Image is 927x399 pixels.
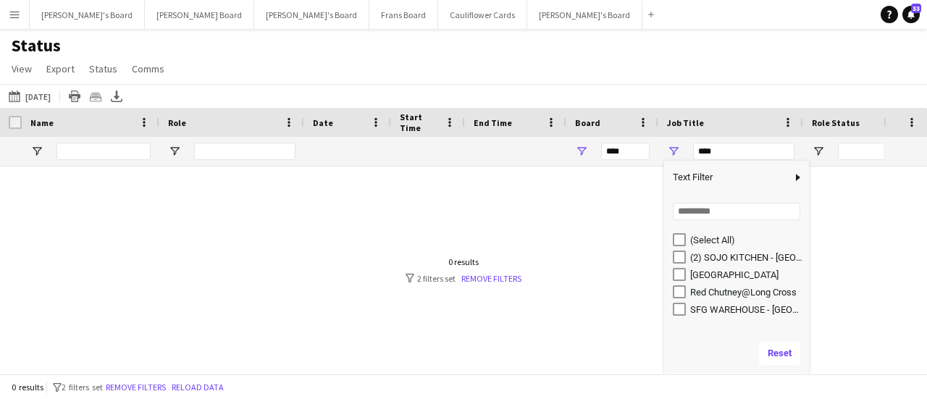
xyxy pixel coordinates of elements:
span: Export [46,62,75,75]
button: [PERSON_NAME]'s Board [30,1,145,29]
a: 33 [902,6,920,23]
span: 33 [911,4,921,13]
span: Date [313,117,333,128]
button: Reset [759,342,800,365]
button: Reload data [169,379,227,395]
a: Export [41,59,80,78]
span: Status [89,62,117,75]
div: 0 results [406,256,521,267]
span: Name [30,117,54,128]
input: Name Filter Input [56,143,151,160]
span: Board [575,117,600,128]
span: End Time [474,117,512,128]
button: Open Filter Menu [667,145,680,158]
span: Role [168,117,186,128]
input: Role Filter Input [194,143,295,160]
div: Red Chutney@Long Cross [690,287,805,298]
button: Open Filter Menu [812,145,825,158]
button: [PERSON_NAME]'s Board [527,1,642,29]
button: Open Filter Menu [575,145,588,158]
span: Start Time [400,112,439,133]
div: Column Filter [664,161,809,374]
app-action-btn: Crew files as ZIP [87,88,104,105]
div: 2 filters set [406,273,521,284]
button: Cauliflower Cards [438,1,527,29]
a: View [6,59,38,78]
button: [PERSON_NAME]'s Board [254,1,369,29]
div: SFG WAREHOUSE - [GEOGRAPHIC_DATA] [690,304,805,315]
span: Text Filter [664,165,792,190]
button: [DATE] [6,88,54,105]
app-action-btn: Print [66,88,83,105]
button: Open Filter Menu [30,145,43,158]
span: Comms [132,62,164,75]
input: Search filter values [673,203,800,220]
button: [PERSON_NAME] Board [145,1,254,29]
div: (Select All) [690,235,805,245]
span: Job Title [667,117,704,128]
div: Filter List [664,231,809,318]
span: View [12,62,32,75]
span: Role Status [812,117,860,128]
app-action-btn: Export XLSX [108,88,125,105]
input: Role Status Filter Input [838,143,896,160]
a: Remove filters [461,273,521,284]
input: Column with Header Selection [9,116,22,129]
div: [GEOGRAPHIC_DATA] [690,269,805,280]
span: 2 filters set [62,382,103,392]
button: Frans Board [369,1,438,29]
a: Comms [126,59,170,78]
div: (2) SOJO KITCHEN - [GEOGRAPHIC_DATA] [690,252,805,263]
button: Remove filters [103,379,169,395]
button: Open Filter Menu [168,145,181,158]
a: Status [83,59,123,78]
